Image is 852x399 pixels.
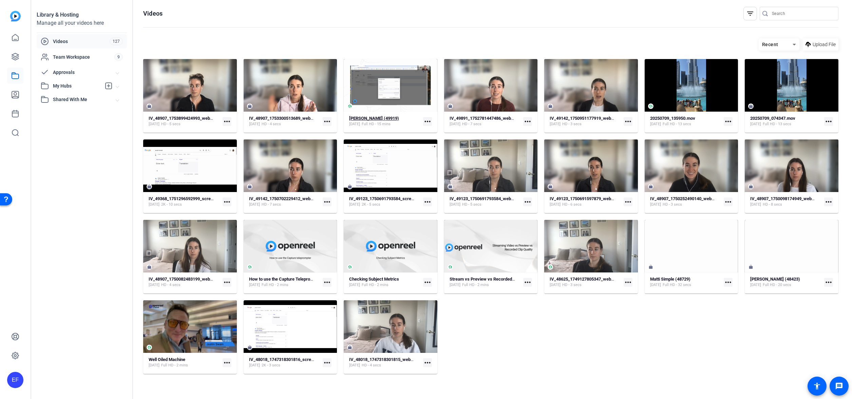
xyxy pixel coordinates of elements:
a: IV_48018_1747318301816_screen[DATE]2K - 3 secs [249,357,320,368]
a: IV_48625_1749127805347_webcam[DATE]HD - 3 secs [550,277,621,288]
div: EF [7,372,23,388]
strong: IV_49891_1752781447486_webcam [450,116,519,121]
a: [PERSON_NAME] (49919)[DATE]Full HD - 15 mins [349,116,420,127]
h1: Videos [143,9,163,18]
div: Library & Hosting [37,11,127,19]
mat-icon: more_horiz [323,358,332,367]
span: Full HD - 15 mins [362,121,391,127]
span: 2K - 5 secs [362,202,380,207]
mat-icon: more_horiz [523,117,532,126]
span: HD - 6 secs [562,202,582,207]
span: [DATE] [450,282,460,288]
mat-icon: message [835,382,843,390]
span: [DATE] [450,202,460,207]
span: Full HD - 2 mins [462,282,489,288]
mat-icon: filter_list [746,9,754,18]
a: IV_49891_1752781447486_webcam[DATE]HD - 7 secs [450,116,521,127]
span: [DATE] [450,121,460,127]
span: 9 [114,53,123,61]
a: IV_48907_1753300513689_webcam[DATE]HD - 4 secs [249,116,320,127]
span: [DATE] [349,121,360,127]
mat-expansion-panel-header: Approvals [37,65,127,79]
mat-icon: more_horiz [523,278,532,287]
span: [DATE] [249,363,260,368]
strong: IV_49123_1750691793584_screen [349,196,416,201]
a: IV_49123_1750691597879_webcam[DATE]HD - 6 secs [550,196,621,207]
span: Full HD - 2 mins [161,363,188,368]
strong: IV_48018_1747318301815_webcam [349,357,419,362]
mat-icon: more_horiz [624,117,632,126]
strong: Matti Simple (48729) [650,277,690,282]
a: 20250709_135950.mov[DATE]Full HD - 13 secs [650,116,721,127]
span: HD - 4 secs [362,363,381,368]
strong: IV_49142_1750951177919_webcam [550,116,620,121]
strong: IV_48907_1750098174949_webcam [750,196,820,201]
a: 20250709_074347.mov[DATE]Full HD - 13 secs [750,116,821,127]
span: Full HD - 2 mins [362,282,389,288]
a: IV_49142_1750951177919_webcam[DATE]HD - 3 secs [550,116,621,127]
strong: Well Oiled Machine [149,357,185,362]
a: IV_48907_1753899424993_webcam[DATE]HD - 5 secs [149,116,220,127]
span: HD - 3 secs [663,202,682,207]
strong: 20250709_135950.mov [650,116,695,121]
button: Upload File [803,38,838,51]
strong: IV_49368_1751296592999_screen [149,196,215,201]
span: [DATE] [249,121,260,127]
span: [DATE] [349,202,360,207]
span: [DATE] [349,282,360,288]
mat-icon: accessibility [813,382,821,390]
mat-icon: more_horiz [824,278,833,287]
mat-icon: more_horiz [223,358,231,367]
strong: [PERSON_NAME] (49919) [349,116,399,121]
strong: IV_48625_1749127805347_webcam [550,277,620,282]
span: HD - 4 secs [161,282,181,288]
mat-icon: more_horiz [423,197,432,206]
span: HD - 4 secs [262,121,281,127]
mat-icon: more_horiz [423,278,432,287]
span: HD - 5 secs [462,202,481,207]
strong: IV_48907_1753899424993_webcam [149,116,219,121]
a: Well Oiled Machine[DATE]Full HD - 2 mins [149,357,220,368]
mat-icon: more_horiz [223,197,231,206]
mat-expansion-panel-header: My Hubs [37,79,127,93]
input: Search [772,9,833,18]
span: Full HD - 13 secs [663,121,691,127]
a: Matti Simple (48729)[DATE]Full HD - 32 secs [650,277,721,288]
div: Manage all your videos here [37,19,127,27]
strong: Checking Subject Metrics [349,277,399,282]
span: Team Workspace [53,54,114,60]
mat-icon: more_horiz [423,117,432,126]
span: [DATE] [750,121,761,127]
span: HD - 7 secs [462,121,481,127]
mat-icon: more_horiz [523,197,532,206]
a: [PERSON_NAME] (48423)[DATE]Full HD - 20 secs [750,277,821,288]
span: Full HD - 32 secs [663,282,691,288]
span: 2K - 3 secs [262,363,280,368]
mat-icon: more_horiz [724,117,733,126]
strong: [PERSON_NAME] (48423) [750,277,800,282]
mat-icon: more_horiz [323,117,332,126]
span: [DATE] [550,282,561,288]
span: HD - 3 secs [562,282,582,288]
span: [DATE] [550,121,561,127]
span: Videos [53,38,110,45]
a: IV_48018_1747318301815_webcam[DATE]HD - 4 secs [349,357,420,368]
span: 2K - 10 secs [161,202,182,207]
span: Full HD - 13 secs [763,121,791,127]
span: Approvals [53,69,116,76]
mat-icon: more_horiz [423,358,432,367]
strong: 20250709_074347.mov [750,116,795,121]
mat-expansion-panel-header: Shared With Me [37,93,127,106]
span: [DATE] [249,202,260,207]
strong: IV_48907_1753300513689_webcam [249,116,319,121]
span: [DATE] [750,202,761,207]
a: IV_49123_1750691793584_screen[DATE]2K - 5 secs [349,196,420,207]
a: How to use the Capture Teleprompter[DATE]Full HD - 2 mins [249,277,320,288]
span: Full HD - 2 mins [262,282,288,288]
strong: IV_49123_1750691597879_webcam [550,196,620,201]
mat-icon: more_horiz [624,278,632,287]
span: HD - 7 secs [262,202,281,207]
mat-icon: more_horiz [323,197,332,206]
span: [DATE] [349,363,360,368]
mat-icon: more_horiz [624,197,632,206]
